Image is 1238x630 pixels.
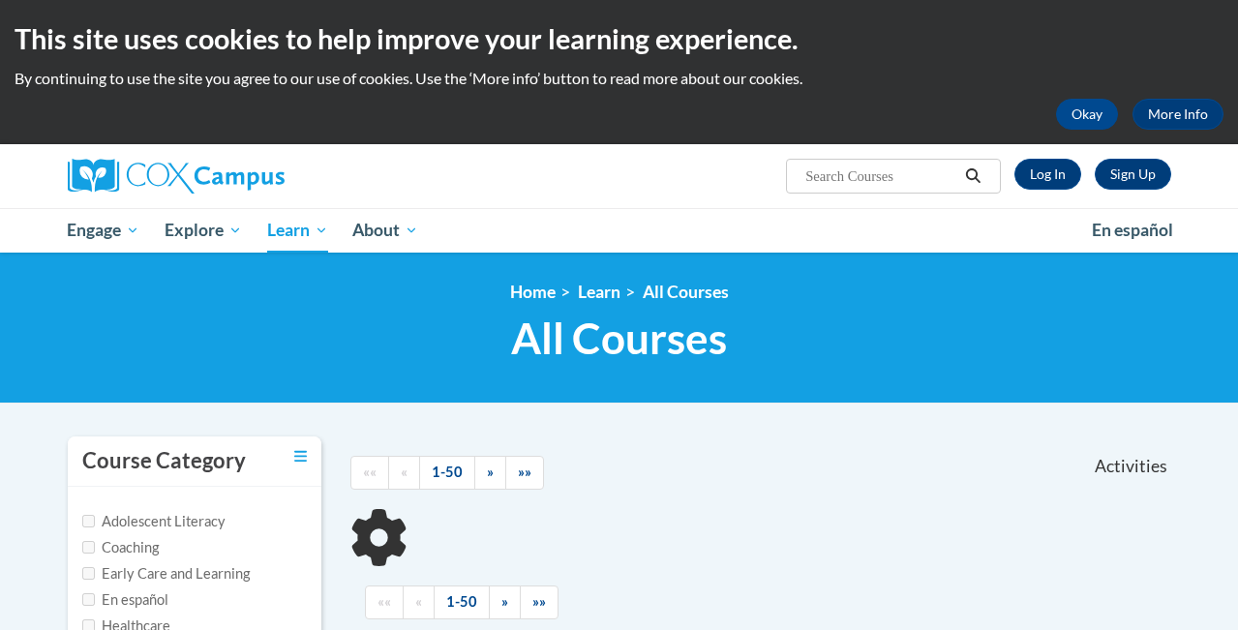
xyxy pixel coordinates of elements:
[518,464,531,480] span: »»
[487,464,494,480] span: »
[388,456,420,490] a: Previous
[803,165,958,188] input: Search Courses
[363,464,377,480] span: ««
[67,219,139,242] span: Engage
[403,585,435,619] a: Previous
[365,585,404,619] a: Begining
[505,456,544,490] a: End
[352,219,418,242] span: About
[643,282,729,302] a: All Courses
[82,537,159,558] label: Coaching
[82,563,250,585] label: Early Care and Learning
[520,585,559,619] a: End
[15,19,1223,58] h2: This site uses cookies to help improve your learning experience.
[501,593,508,610] span: »
[1095,456,1167,477] span: Activities
[53,208,1186,253] div: Main menu
[419,456,475,490] a: 1-50
[578,282,620,302] a: Learn
[1079,210,1186,251] a: En español
[294,446,307,467] a: Toggle collapse
[511,313,727,364] span: All Courses
[401,464,408,480] span: «
[82,515,95,527] input: Checkbox for Options
[474,456,506,490] a: Next
[68,159,285,194] img: Cox Campus
[1132,99,1223,130] a: More Info
[55,208,153,253] a: Engage
[267,219,328,242] span: Learn
[82,446,246,476] h3: Course Category
[82,541,95,554] input: Checkbox for Options
[350,456,389,490] a: Begining
[1014,159,1081,190] a: Log In
[15,68,1223,89] p: By continuing to use the site you agree to our use of cookies. Use the ‘More info’ button to read...
[510,282,556,302] a: Home
[415,593,422,610] span: «
[82,567,95,580] input: Checkbox for Options
[340,208,431,253] a: About
[165,219,242,242] span: Explore
[1095,159,1171,190] a: Register
[1092,220,1173,240] span: En español
[68,159,416,194] a: Cox Campus
[377,593,391,610] span: ««
[82,589,168,611] label: En español
[958,165,987,188] button: Search
[1056,99,1118,130] button: Okay
[82,511,226,532] label: Adolescent Literacy
[152,208,255,253] a: Explore
[82,593,95,606] input: Checkbox for Options
[532,593,546,610] span: »»
[434,585,490,619] a: 1-50
[489,585,521,619] a: Next
[255,208,341,253] a: Learn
